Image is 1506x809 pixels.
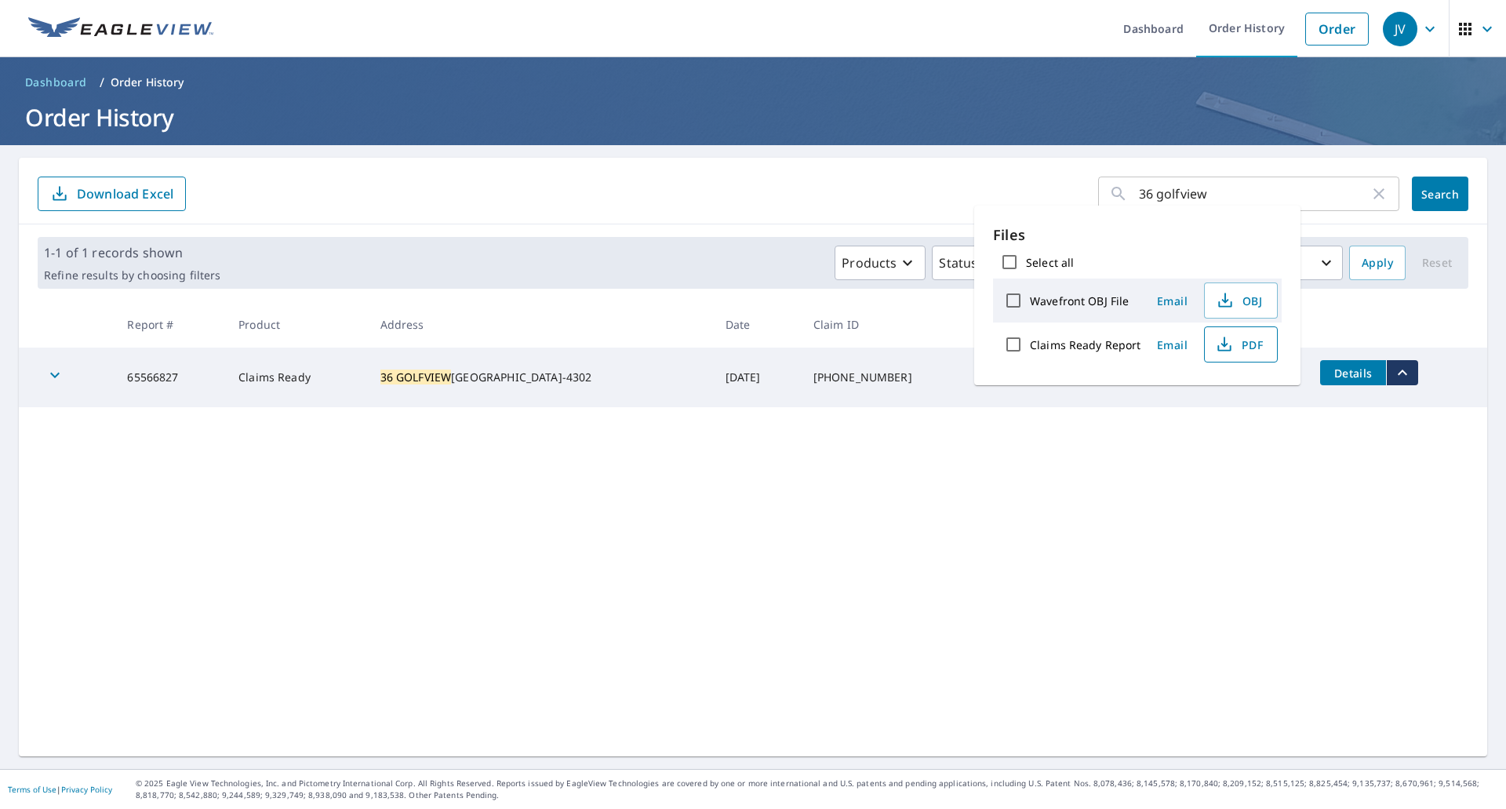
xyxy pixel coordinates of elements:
span: Dashboard [25,75,87,90]
div: JV [1383,12,1417,46]
th: Date [713,301,801,348]
a: Dashboard [19,70,93,95]
a: Terms of Use [8,784,56,795]
span: Email [1154,293,1191,308]
p: Refine results by choosing filters [44,268,220,282]
button: Download Excel [38,177,186,211]
td: 65566827 [115,348,226,407]
button: filesDropdownBtn-65566827 [1386,360,1418,385]
p: 1-1 of 1 records shown [44,243,220,262]
button: Email [1148,333,1198,357]
span: PDF [1214,335,1264,354]
th: Address [368,301,713,348]
th: Product [226,301,367,348]
h1: Order History [19,101,1487,133]
button: Search [1412,177,1468,211]
label: Wavefront OBJ File [1030,293,1129,308]
p: Products [842,253,897,272]
label: Claims Ready Report [1030,337,1141,352]
label: Select all [1026,255,1074,270]
a: Privacy Policy [61,784,112,795]
button: OBJ [1204,282,1278,319]
span: Apply [1362,253,1393,273]
button: Status [932,246,1006,280]
span: Search [1424,187,1456,202]
span: OBJ [1214,291,1264,310]
button: detailsBtn-65566827 [1320,360,1386,385]
button: Email [1148,289,1198,313]
th: Claim ID [801,301,981,348]
mark: 36 GOLFVIEW [380,370,452,384]
p: Download Excel [77,185,173,202]
nav: breadcrumb [19,70,1487,95]
button: Apply [1349,246,1406,280]
div: [GEOGRAPHIC_DATA]-4302 [380,370,700,385]
p: Files [993,224,1282,246]
p: Order History [111,75,184,90]
td: Claims Ready [226,348,367,407]
td: [PHONE_NUMBER] [801,348,981,407]
button: Products [835,246,926,280]
p: Status [939,253,977,272]
th: Report # [115,301,226,348]
input: Address, Report #, Claim ID, etc. [1139,172,1370,216]
span: Email [1154,337,1191,352]
span: Details [1330,366,1377,381]
img: EV Logo [28,17,213,41]
td: [DATE] [713,348,801,407]
li: / [100,73,104,92]
p: | [8,785,112,794]
button: PDF [1204,326,1278,363]
p: © 2025 Eagle View Technologies, Inc. and Pictometry International Corp. All Rights Reserved. Repo... [136,778,1498,801]
a: Order [1305,13,1369,46]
